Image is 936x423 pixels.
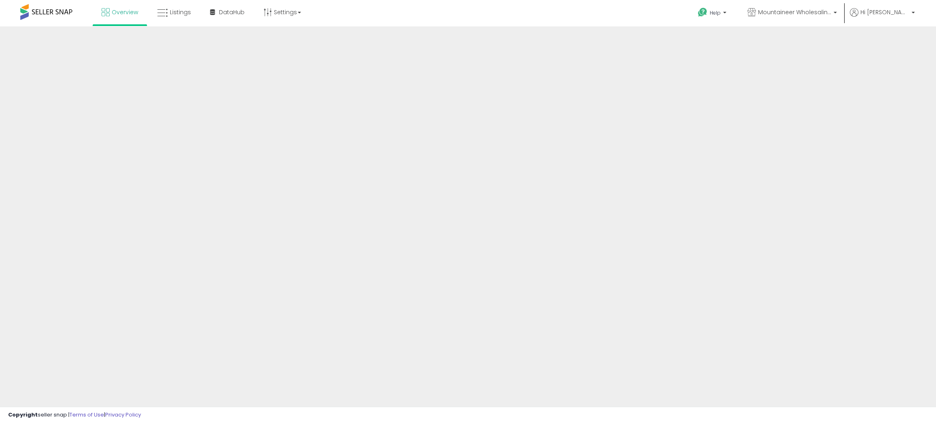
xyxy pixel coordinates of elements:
[850,8,915,26] a: Hi [PERSON_NAME]
[758,8,831,16] span: Mountaineer Wholesaling
[112,8,138,16] span: Overview
[860,8,909,16] span: Hi [PERSON_NAME]
[710,9,721,16] span: Help
[219,8,245,16] span: DataHub
[698,7,708,17] i: Get Help
[691,1,734,26] a: Help
[170,8,191,16] span: Listings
